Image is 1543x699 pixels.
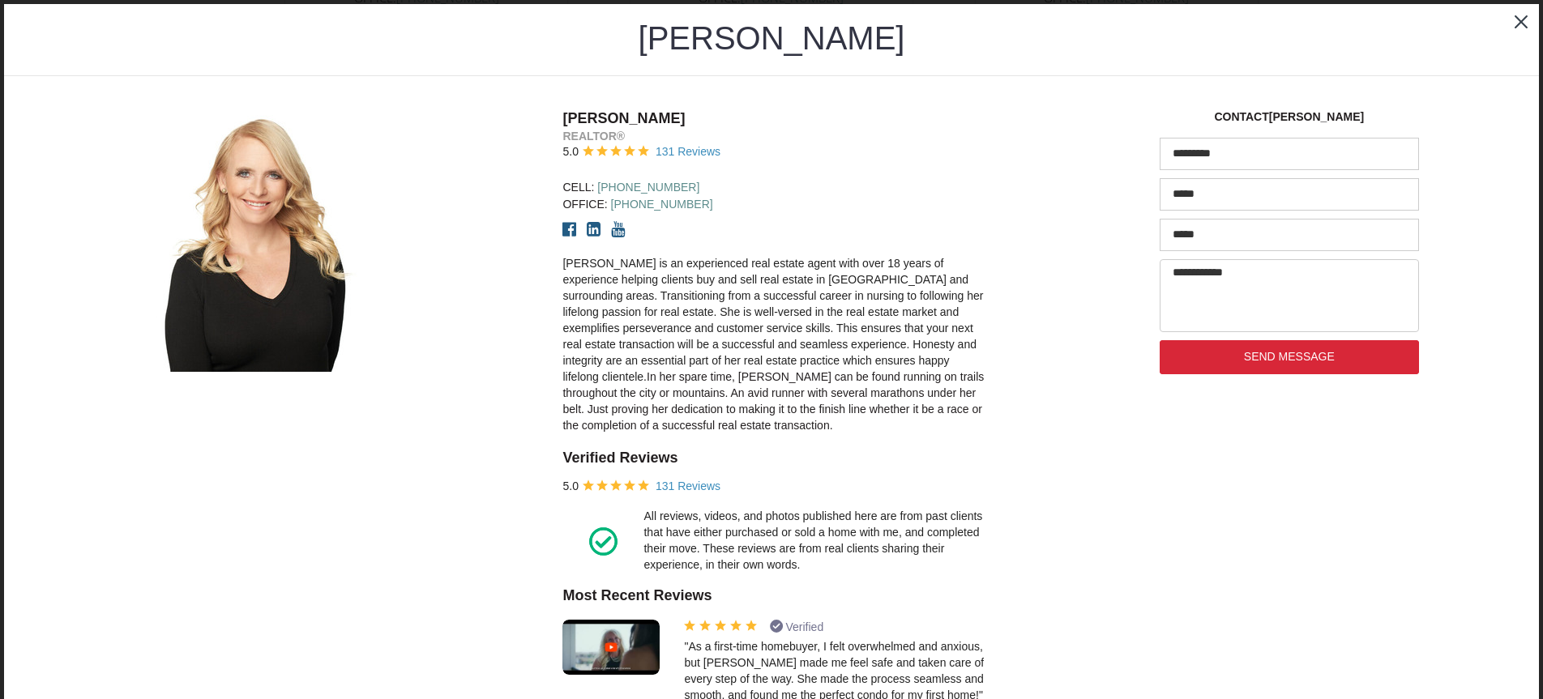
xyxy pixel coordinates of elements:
span: [PERSON_NAME] is an experienced real estate agent with over 18 years of experience helping client... [562,257,983,383]
img: 1J1B0Jsr4JIwFytQvGetwe2TnjoQtXQOeeNOOeB5.jpg [562,620,660,675]
a: Cell: [PHONE_NUMBER] [562,181,699,194]
p: All reviews, videos, and photos published here are from past clients that have either purchased o... [643,509,984,573]
img: 3 of 5 stars [715,620,726,631]
p: In her spare time, [PERSON_NAME] can be found running on trails throughout the city or mountains.... [562,256,984,434]
h4: Most Recent Reviews [562,588,984,604]
img: 5 of 5 stars [638,479,649,491]
img: picture of Tracy Gibbs [124,109,387,372]
img: 2 of 5 stars [699,620,711,631]
a: Office: [PHONE_NUMBER] [562,198,712,211]
img: 3 of 5 stars [610,479,622,491]
span: Cell: [562,181,594,194]
img: 2 of 5 stars [596,145,608,156]
h4: [PERSON_NAME] [562,109,984,128]
img: 4 of 5 stars [624,479,635,491]
img: 2 of 5 stars [596,479,608,491]
span: 131 Reviews [656,144,720,160]
img: 1 of 5 stars [684,620,695,631]
h4: Verified Reviews [562,450,984,467]
img: 4 of 5 stars [624,145,635,156]
img: 1 of 5 stars [583,145,594,156]
img: check-circle-inversed.svg [770,620,783,633]
img: 5 of 5 stars [638,145,649,156]
span: Office: [562,198,607,211]
button: send message [1160,340,1419,374]
span: 5.0 [562,479,578,495]
h5: REALTOR® [562,128,984,144]
img: 5 of 5 stars [746,620,757,631]
span: 131 Reviews [656,479,720,495]
img: 4 of 5 stars [730,620,742,631]
h5: Contact [PERSON_NAME] [1160,109,1419,126]
img: 1 of 5 stars [583,479,594,491]
span: 5.0 [562,144,578,160]
div: Verified [770,620,823,633]
img: 3 of 5 stars [610,145,622,156]
h1: [PERSON_NAME] [639,25,905,51]
img: check-circle.svg [589,527,618,556]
